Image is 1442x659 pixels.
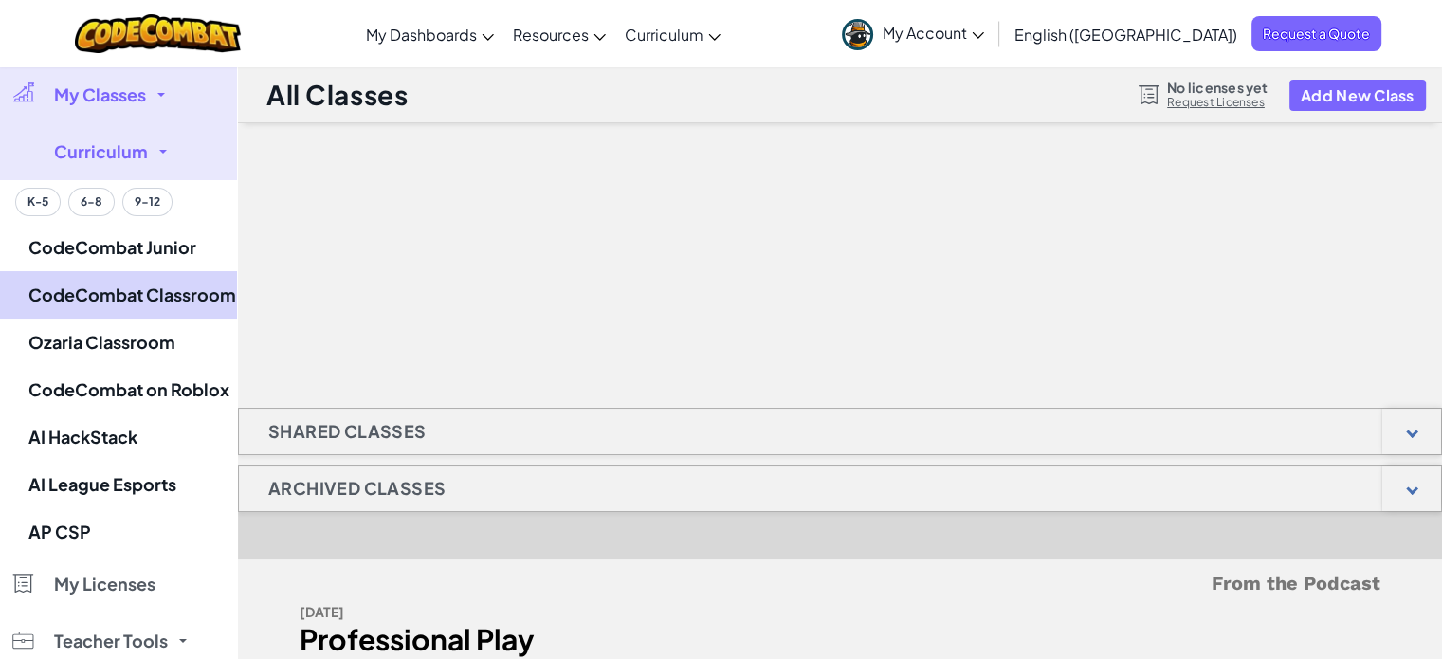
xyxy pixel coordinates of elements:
[883,23,984,43] span: My Account
[266,77,408,113] h1: All Classes
[300,598,826,626] div: [DATE]
[54,632,168,650] span: Teacher Tools
[1251,16,1381,51] a: Request a Quote
[15,188,61,216] button: K-5
[832,4,994,64] a: My Account
[366,25,477,45] span: My Dashboards
[239,465,475,512] h1: Archived Classes
[1167,95,1268,110] a: Request Licenses
[1167,80,1268,95] span: No licenses yet
[356,9,503,60] a: My Dashboards
[54,86,146,103] span: My Classes
[513,25,589,45] span: Resources
[300,569,1380,598] h5: From the Podcast
[15,188,173,216] div: Grade band filter
[1005,9,1247,60] a: English ([GEOGRAPHIC_DATA])
[842,19,873,50] img: avatar
[75,14,241,53] img: CodeCombat logo
[239,408,456,455] h1: Shared Classes
[503,9,615,60] a: Resources
[1014,25,1237,45] span: English ([GEOGRAPHIC_DATA])
[1289,80,1426,111] button: Add New Class
[615,9,730,60] a: Curriculum
[54,576,155,593] span: My Licenses
[300,626,826,653] div: Professional Play
[68,188,115,216] button: 6-8
[54,143,148,160] span: Curriculum
[122,188,173,216] button: 9-12
[625,25,703,45] span: Curriculum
